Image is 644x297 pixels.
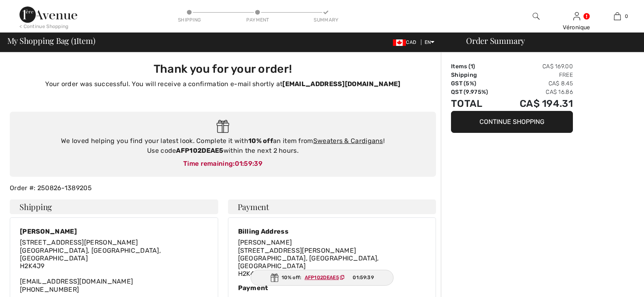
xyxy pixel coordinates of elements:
[557,23,596,32] div: Véronique
[20,228,208,235] div: [PERSON_NAME]
[451,62,501,71] td: Items ( )
[614,11,621,21] img: My Bag
[573,11,580,21] img: My Info
[573,12,580,20] a: Sign In
[20,238,161,270] span: [STREET_ADDRESS][PERSON_NAME] [GEOGRAPHIC_DATA], [GEOGRAPHIC_DATA], [GEOGRAPHIC_DATA] H2K4J9
[20,23,69,30] div: < Continue Shopping
[501,71,573,79] td: Free
[314,16,338,24] div: Summary
[7,37,95,45] span: My Shopping Bag ( Item)
[74,35,76,45] span: 1
[451,96,501,111] td: Total
[451,111,573,133] button: Continue Shopping
[270,273,278,282] img: Gift.svg
[282,80,400,88] strong: [EMAIL_ADDRESS][DOMAIN_NAME]
[250,270,394,286] div: 10% off:
[393,39,419,45] span: CAD
[597,11,637,21] a: 0
[425,39,435,45] span: EN
[625,13,628,20] span: 0
[10,199,218,214] h4: Shipping
[20,7,77,23] img: 1ère Avenue
[245,16,270,24] div: Payment
[177,16,202,24] div: Shipping
[471,63,473,70] span: 1
[451,88,501,96] td: QST (9.975%)
[238,247,379,278] span: [STREET_ADDRESS][PERSON_NAME] [GEOGRAPHIC_DATA], [GEOGRAPHIC_DATA], [GEOGRAPHIC_DATA] H2K4J9
[18,136,428,156] div: We loved helping you find your latest look. Complete it with an item from ! Use code within the n...
[451,79,501,88] td: GST (5%)
[235,160,262,167] span: 01:59:39
[353,274,373,281] span: 01:59:39
[15,62,431,76] h3: Thank you for your order!
[305,275,339,280] ins: AFP102DEAE5
[501,88,573,96] td: CA$ 16.86
[238,228,426,235] div: Billing Address
[501,62,573,71] td: CA$ 169.00
[501,96,573,111] td: CA$ 194.31
[20,238,208,293] div: [EMAIL_ADDRESS][DOMAIN_NAME] [PHONE_NUMBER]
[313,137,383,145] a: Sweaters & Cardigans
[393,39,406,46] img: Canadian Dollar
[456,37,639,45] div: Order Summary
[533,11,540,21] img: search the website
[451,71,501,79] td: Shipping
[5,183,441,193] div: Order #: 250826-1389205
[176,147,223,154] strong: AFP102DEAE5
[15,79,431,89] p: Your order was successful. You will receive a confirmation e-mail shortly at
[228,199,436,214] h4: Payment
[248,137,273,145] strong: 10% off
[238,284,426,292] div: Payment
[501,79,573,88] td: CA$ 8.45
[238,238,292,246] span: [PERSON_NAME]
[217,120,229,133] img: Gift.svg
[18,159,428,169] div: Time remaining:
